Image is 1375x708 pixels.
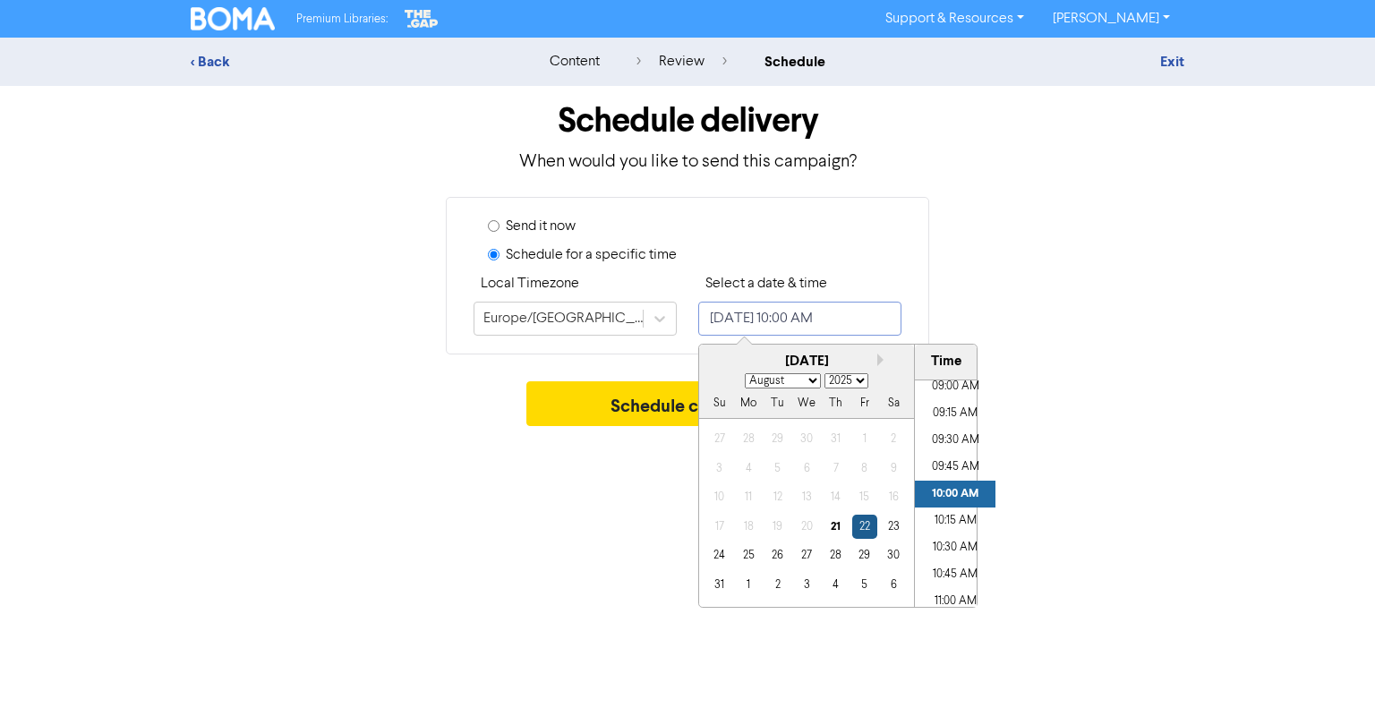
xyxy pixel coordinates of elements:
div: We [794,392,818,416]
div: content [550,51,600,73]
div: [DATE] [699,352,914,372]
label: Schedule for a specific time [506,244,677,266]
div: day-19 [765,515,790,539]
div: day-6 [882,573,906,597]
div: Su [707,392,731,416]
div: day-28 [824,543,848,567]
div: day-2 [765,573,790,597]
div: day-9 [882,456,906,481]
div: day-18 [737,515,761,539]
div: review [636,51,727,73]
div: day-8 [852,456,876,481]
div: day-29 [852,543,876,567]
li: 09:45 AM [915,454,995,481]
div: day-27 [707,427,731,451]
p: When would you like to send this campaign? [191,149,1184,175]
li: 10:45 AM [915,561,995,588]
div: day-20 [794,515,818,539]
div: day-2 [882,427,906,451]
div: day-12 [765,485,790,509]
div: day-17 [707,515,731,539]
div: day-13 [794,485,818,509]
iframe: Chat Widget [1285,622,1375,708]
div: Th [824,392,848,416]
div: day-3 [707,456,731,481]
div: day-4 [737,456,761,481]
li: 09:30 AM [915,427,995,454]
button: Next month [877,354,890,366]
div: day-10 [707,485,731,509]
div: day-23 [882,515,906,539]
div: day-30 [882,543,906,567]
div: day-30 [794,427,818,451]
div: day-11 [737,485,761,509]
div: day-5 [852,573,876,597]
div: day-14 [824,485,848,509]
div: day-27 [794,543,818,567]
a: Support & Resources [871,4,1038,33]
li: 09:00 AM [915,373,995,400]
div: day-22 [852,515,876,539]
div: day-31 [707,573,731,597]
div: Europe/[GEOGRAPHIC_DATA] [483,308,645,329]
div: schedule [764,51,825,73]
div: day-15 [852,485,876,509]
div: day-16 [882,485,906,509]
div: day-5 [765,456,790,481]
div: day-28 [737,427,761,451]
div: day-29 [765,427,790,451]
div: Mo [737,392,761,416]
a: [PERSON_NAME] [1038,4,1184,33]
div: Sa [882,392,906,416]
label: Local Timezone [481,273,579,294]
div: day-4 [824,573,848,597]
div: Time [919,352,972,372]
label: Send it now [506,216,576,237]
div: day-31 [824,427,848,451]
div: day-7 [824,456,848,481]
label: Select a date & time [705,273,827,294]
li: 10:15 AM [915,508,995,534]
a: Exit [1160,53,1184,71]
span: Premium Libraries: [296,13,388,25]
li: 09:15 AM [915,400,995,427]
div: < Back [191,51,504,73]
div: day-3 [794,573,818,597]
div: day-25 [737,543,761,567]
input: Click to select a date [698,302,901,336]
li: 10:30 AM [915,534,995,561]
button: Schedule campaign [526,381,850,426]
img: BOMA Logo [191,7,275,30]
div: day-1 [852,427,876,451]
li: 11:00 AM [915,588,995,615]
li: 10:00 AM [915,481,995,508]
div: Fr [852,392,876,416]
div: month-2025-08 [705,425,908,600]
div: day-1 [737,573,761,597]
div: day-24 [707,543,731,567]
img: The Gap [402,7,441,30]
div: Tu [765,392,790,416]
div: day-21 [824,515,848,539]
h1: Schedule delivery [191,100,1184,141]
div: day-6 [794,456,818,481]
div: day-26 [765,543,790,567]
